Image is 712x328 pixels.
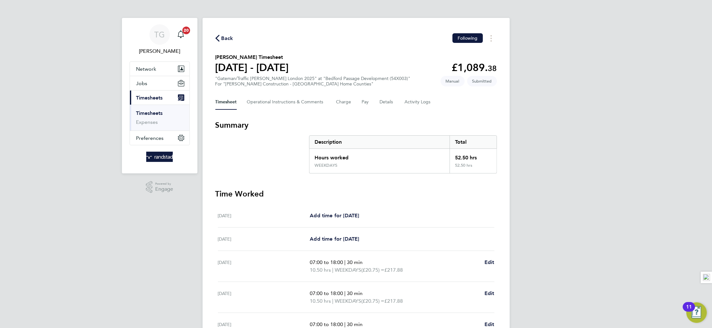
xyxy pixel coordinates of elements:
span: WEEKDAYS [335,266,361,274]
span: 20 [182,27,190,34]
span: Network [136,66,156,72]
button: Preferences [130,131,189,145]
div: Total [450,136,496,148]
nav: Main navigation [122,18,197,173]
button: Pay [362,94,370,110]
button: Timesheet [215,94,237,110]
button: Network [130,62,189,76]
a: Go to home page [130,152,190,162]
h3: Time Worked [215,189,497,199]
a: Expenses [136,119,158,125]
span: £217.88 [384,298,403,304]
div: "Gateman/Traffic [PERSON_NAME] London 2025" at "Bedford Passage Development (54X003)" [215,76,411,87]
span: Engage [155,187,173,192]
span: 30 min [347,259,363,265]
span: 07:00 to 18:00 [310,290,343,296]
span: | [344,259,346,265]
a: Add time for [DATE] [310,212,359,220]
a: Edit [484,259,494,266]
div: [DATE] [218,290,310,305]
button: Activity Logs [405,94,432,110]
span: WEEKDAYS [335,297,361,305]
div: 52.50 hrs [450,149,496,163]
span: (£20.75) = [361,298,384,304]
div: [DATE] [218,212,310,220]
span: This timesheet is Submitted. [467,76,497,86]
button: Back [215,34,233,42]
div: 11 [686,307,692,315]
span: Tom Grigg [130,47,190,55]
div: Hours worked [309,149,450,163]
span: TG [154,30,165,39]
button: Details [380,94,395,110]
div: Description [309,136,450,148]
h3: Summary [215,120,497,130]
h1: [DATE] - [DATE] [215,61,289,74]
div: [DATE] [218,235,310,243]
div: For "[PERSON_NAME] Construction - [GEOGRAPHIC_DATA] Home Counties" [215,81,411,87]
span: | [344,290,346,296]
img: randstad-logo-retina.png [146,152,173,162]
div: Summary [309,135,497,173]
div: [DATE] [218,259,310,274]
span: £217.88 [384,267,403,273]
a: Add time for [DATE] [310,235,359,243]
span: 07:00 to 18:00 [310,259,343,265]
app-decimal: £1,089. [452,61,497,74]
button: Charge [336,94,352,110]
span: Add time for [DATE] [310,212,359,219]
button: Open Resource Center, 11 new notifications [686,302,707,323]
button: Following [452,33,483,43]
span: Edit [484,321,494,327]
a: Edit [484,290,494,297]
a: TG[PERSON_NAME] [130,24,190,55]
span: 07:00 to 18:00 [310,321,343,327]
span: 30 min [347,321,363,327]
span: 10.50 hrs [310,298,331,304]
span: Edit [484,259,494,265]
h2: [PERSON_NAME] Timesheet [215,53,289,61]
button: Jobs [130,76,189,90]
div: Timesheets [130,105,189,131]
div: 52.50 hrs [450,163,496,173]
button: Timesheets Menu [485,33,497,43]
span: Timesheets [136,95,163,101]
span: Preferences [136,135,164,141]
button: Timesheets [130,91,189,105]
span: 38 [488,64,497,73]
span: 30 min [347,290,363,296]
span: Jobs [136,80,148,86]
span: Edit [484,290,494,296]
span: Back [221,35,233,42]
span: | [344,321,346,327]
a: 20 [174,24,187,45]
div: WEEKDAYS [315,163,337,168]
button: Operational Instructions & Comments [247,94,326,110]
a: Timesheets [136,110,163,116]
span: (£20.75) = [361,267,384,273]
span: 10.50 hrs [310,267,331,273]
span: This timesheet was manually created. [441,76,465,86]
span: Powered by [155,181,173,187]
span: Add time for [DATE] [310,236,359,242]
span: | [332,298,333,304]
a: Powered byEngage [146,181,173,193]
span: | [332,267,333,273]
span: Following [458,35,477,41]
